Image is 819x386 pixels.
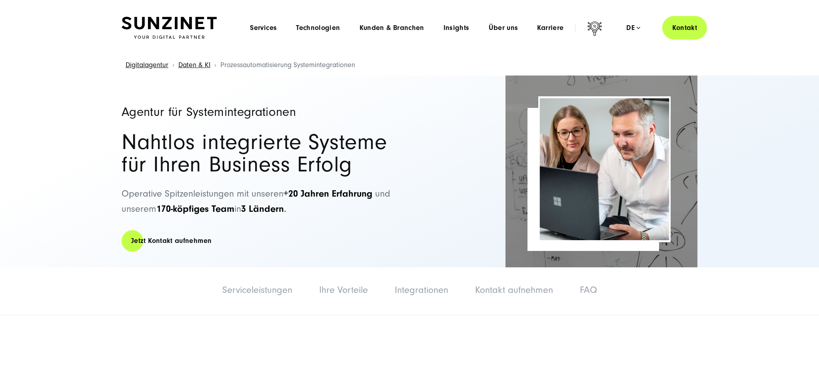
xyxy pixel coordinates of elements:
img: Ein Mann und eine Frau, die nebeneinander sitzen und auf einen Laptop schauen: Agentur für System... [539,97,669,241]
a: Technologien [296,24,340,32]
a: Services [250,24,277,32]
h1: Agentur für Systemintegrationen [122,105,402,118]
img: Full-Service Digitalagentur SUNZINET - Integration & Process Automation_2 [505,76,697,267]
a: Karriere [537,24,563,32]
a: Kontakt aufnehmen [475,285,553,295]
span: +20 Jahren Erfahrung [284,188,372,199]
a: Jetzt Kontakt aufnehmen [122,229,221,252]
a: Daten & KI [178,61,210,69]
strong: 3 Ländern [241,203,284,214]
a: Ihre Vorteile [319,285,368,295]
div: de [626,24,640,32]
a: Integrationen [395,285,448,295]
a: Serviceleistungen [222,285,292,295]
a: Kontakt [662,16,707,40]
h2: Nahtlos integrierte Systeme für Ihren Business Erfolg [122,131,402,176]
a: Über uns [489,24,518,32]
a: Digitalagentur [126,61,168,69]
a: Kunden & Branchen [360,24,424,32]
a: FAQ [580,285,597,295]
strong: 170-köpfiges Team [156,203,234,214]
span: . [241,203,286,214]
span: Prozessautomatisierung Systemintegrationen [220,61,355,69]
span: Operative Spitzenleistungen mit unseren und unserem in [122,188,390,214]
img: SUNZINET Full Service Digital Agentur [122,17,217,39]
a: Insights [443,24,469,32]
